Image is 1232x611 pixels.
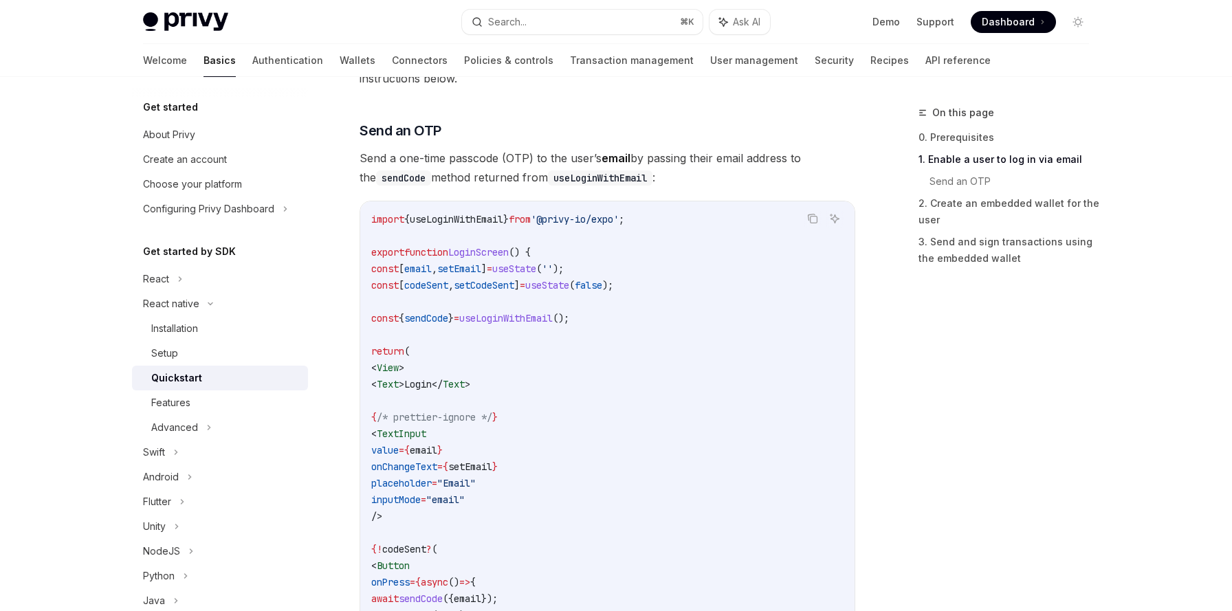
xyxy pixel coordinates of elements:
span: const [371,263,399,275]
span: } [448,312,454,324]
span: LoginScreen [448,246,509,258]
div: Configuring Privy Dashboard [143,201,274,217]
span: ( [536,263,542,275]
span: from [509,213,531,225]
h5: Get started by SDK [143,243,236,260]
a: 2. Create an embedded wallet for the user [918,192,1100,231]
button: Ask AI [709,10,770,34]
span: > [465,378,470,390]
span: = [520,279,525,291]
span: email [410,444,437,456]
span: < [371,427,377,440]
a: Wallets [340,44,375,77]
div: React native [143,296,199,312]
div: Features [151,395,190,411]
span: TextInput [377,427,426,440]
a: Transaction management [570,44,694,77]
a: About Privy [132,122,308,147]
div: Search... [488,14,527,30]
span: ); [553,263,564,275]
a: Authentication [252,44,323,77]
span: ({ [443,592,454,605]
span: ); [602,279,613,291]
span: On this page [932,104,994,121]
span: , [432,263,437,275]
span: inputMode [371,493,421,506]
span: { [470,576,476,588]
span: = [410,576,415,588]
div: Unity [143,518,166,535]
span: = [437,460,443,473]
span: useLoginWithEmail [459,312,553,324]
span: onPress [371,576,410,588]
span: () [448,576,459,588]
span: useState [492,263,536,275]
span: => [459,576,470,588]
span: (); [553,312,569,324]
div: Swift [143,444,165,460]
span: = [454,312,459,324]
a: 1. Enable a user to log in via email [918,148,1100,170]
span: ( [569,279,575,291]
span: ? [426,543,432,555]
span: sendCode [399,592,443,605]
span: Button [377,559,410,572]
a: Demo [872,15,900,29]
span: ( [404,345,410,357]
a: Basics [203,44,236,77]
span: }); [481,592,498,605]
span: = [421,493,426,506]
div: Choose your platform [143,176,242,192]
a: Features [132,390,308,415]
a: User management [710,44,798,77]
div: Python [143,568,175,584]
span: Login [404,378,432,390]
span: { [404,444,410,456]
div: Android [143,469,179,485]
span: = [487,263,492,275]
span: email [404,263,432,275]
span: { [399,312,404,324]
span: setEmail [448,460,492,473]
span: '' [542,263,553,275]
div: Quickstart [151,370,202,386]
span: setEmail [437,263,481,275]
span: "email" [426,493,465,506]
span: /> [371,510,382,522]
span: ; [619,213,624,225]
span: , [448,279,454,291]
code: sendCode [376,170,431,186]
span: await [371,592,399,605]
span: codeSent [382,543,426,555]
a: Recipes [870,44,909,77]
a: Quickstart [132,366,308,390]
img: light logo [143,12,228,32]
span: ! [377,543,382,555]
span: } [437,444,443,456]
a: Installation [132,316,308,341]
span: Text [443,378,465,390]
a: Create an account [132,147,308,172]
span: Send an OTP [360,121,441,140]
a: Support [916,15,954,29]
span: { [404,213,410,225]
div: Create an account [143,151,227,168]
code: useLoginWithEmail [548,170,652,186]
span: setCodeSent [454,279,514,291]
span: return [371,345,404,357]
a: 0. Prerequisites [918,126,1100,148]
span: email [454,592,481,605]
span: sendCode [404,312,448,324]
a: Dashboard [971,11,1056,33]
button: Search...⌘K [462,10,703,34]
span: Dashboard [982,15,1035,29]
div: About Privy [143,126,195,143]
button: Toggle dark mode [1067,11,1089,33]
span: { [371,411,377,423]
span: "Email" [437,477,476,489]
span: [ [399,279,404,291]
a: API reference [925,44,991,77]
span: const [371,279,399,291]
span: > [399,378,404,390]
span: const [371,312,399,324]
